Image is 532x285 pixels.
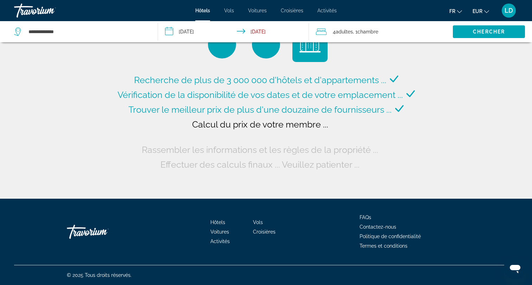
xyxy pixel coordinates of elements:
a: Activités [210,238,230,244]
a: Voitures [248,8,267,13]
span: © 2025 Tous droits réservés. [67,272,132,278]
button: User Menu [500,3,518,18]
span: Calcul du prix de votre membre ... [192,119,328,130]
span: Adultes [336,29,353,35]
a: Termes et conditions [360,243,407,249]
button: Change currency [473,6,489,16]
span: 4 [333,27,353,37]
button: Travelers: 4 adults, 0 children [309,21,453,42]
span: Chambre [357,29,378,35]
a: Voitures [210,229,229,235]
span: Recherche de plus de 3 000 000 d'hôtels et d'appartements ... [134,75,386,85]
button: Chercher [453,25,525,38]
a: Contactez-nous [360,224,396,230]
a: Croisières [253,229,275,235]
a: FAQs [360,215,371,220]
a: Travorium [14,1,84,20]
span: EUR [473,8,482,14]
span: Effectuer des calculs finaux ... Veuillez patienter ... [160,159,360,170]
button: Check-in date: Sep 6, 2025 Check-out date: Sep 8, 2025 [158,21,309,42]
span: , 1 [353,27,378,37]
span: Rassembler les informations et les règles de la propriété ... [142,144,378,155]
span: Chercher [473,29,505,35]
a: Hôtels [210,219,225,225]
iframe: Bouton de lancement de la fenêtre de messagerie [504,257,526,279]
span: Vérification de la disponibilité de vos dates et de votre emplacement ... [118,89,403,100]
a: Hôtels [195,8,210,13]
a: Vols [224,8,234,13]
button: Change language [449,6,462,16]
span: fr [449,8,455,14]
span: Trouver le meilleur prix de plus d'une douzaine de fournisseurs ... [128,104,392,115]
a: Politique de confidentialité [360,234,421,239]
span: LD [505,7,513,14]
a: Travorium [67,221,137,242]
a: Activités [317,8,337,13]
a: Croisières [281,8,303,13]
a: Vols [253,219,263,225]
